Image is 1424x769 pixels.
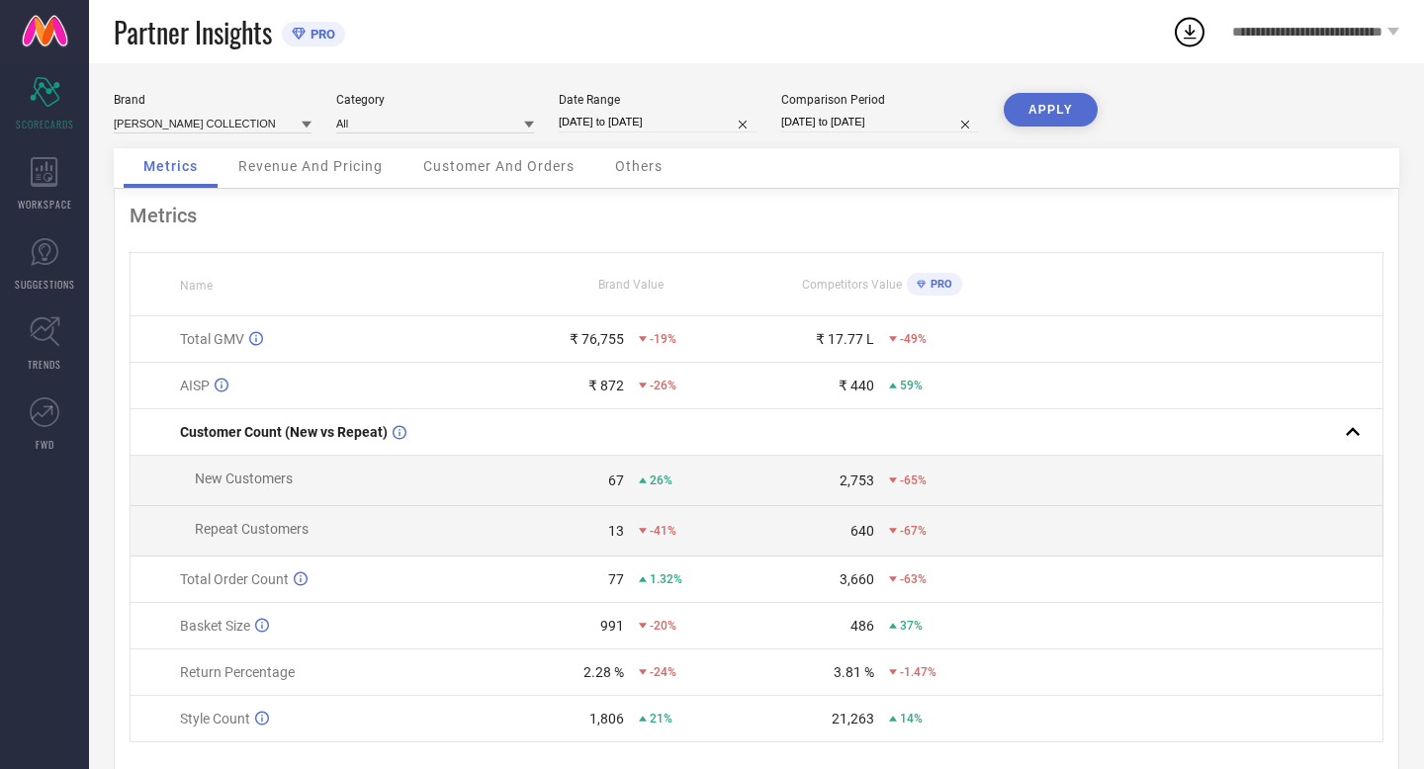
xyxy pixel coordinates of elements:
[839,378,874,393] div: ₹ 440
[306,27,335,42] span: PRO
[900,524,927,538] span: -67%
[781,93,979,107] div: Comparison Period
[816,331,874,347] div: ₹ 17.77 L
[650,332,676,346] span: -19%
[16,117,74,131] span: SCORECARDS
[900,473,927,487] span: -65%
[15,277,75,292] span: SUGGESTIONS
[600,618,624,634] div: 991
[650,473,672,487] span: 26%
[615,158,663,174] span: Others
[608,571,624,587] div: 77
[588,378,624,393] div: ₹ 872
[840,472,874,488] div: 2,753
[143,158,198,174] span: Metrics
[195,470,293,486] span: New Customers
[238,158,383,174] span: Revenue And Pricing
[900,332,927,346] span: -49%
[180,618,250,634] span: Basket Size
[180,378,210,393] span: AISP
[840,571,874,587] div: 3,660
[900,379,923,392] span: 59%
[336,93,534,107] div: Category
[900,572,927,586] span: -63%
[850,618,874,634] div: 486
[559,93,756,107] div: Date Range
[559,112,756,132] input: Select date range
[650,572,682,586] span: 1.32%
[114,93,311,107] div: Brand
[1172,14,1207,49] div: Open download list
[832,711,874,726] div: 21,263
[650,712,672,726] span: 21%
[834,664,874,680] div: 3.81 %
[195,521,309,537] span: Repeat Customers
[900,712,923,726] span: 14%
[18,197,72,212] span: WORKSPACE
[608,472,624,488] div: 67
[900,665,936,679] span: -1.47%
[850,523,874,539] div: 640
[180,571,289,587] span: Total Order Count
[802,278,902,292] span: Competitors Value
[650,524,676,538] span: -41%
[28,357,61,372] span: TRENDS
[130,204,1383,227] div: Metrics
[180,711,250,726] span: Style Count
[900,619,923,633] span: 37%
[650,619,676,633] span: -20%
[650,665,676,679] span: -24%
[598,278,664,292] span: Brand Value
[423,158,575,174] span: Customer And Orders
[781,112,979,132] input: Select comparison period
[180,424,388,440] span: Customer Count (New vs Repeat)
[1004,93,1098,127] button: APPLY
[608,523,624,539] div: 13
[180,331,244,347] span: Total GMV
[180,279,213,293] span: Name
[114,12,272,52] span: Partner Insights
[926,278,952,291] span: PRO
[650,379,676,392] span: -26%
[583,664,624,680] div: 2.28 %
[570,331,624,347] div: ₹ 76,755
[180,664,295,680] span: Return Percentage
[589,711,624,726] div: 1,806
[36,437,54,452] span: FWD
